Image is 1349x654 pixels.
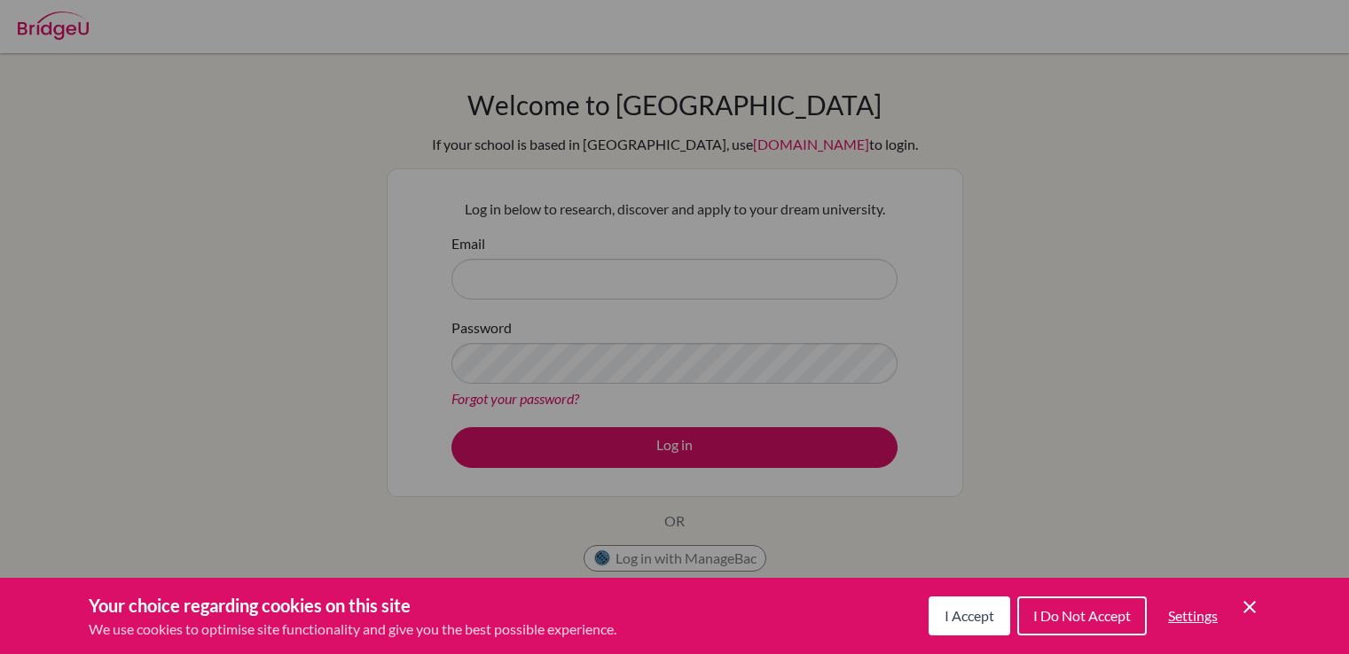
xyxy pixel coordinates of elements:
[945,607,994,624] span: I Accept
[89,592,616,619] h3: Your choice regarding cookies on this site
[929,596,1010,635] button: I Accept
[1154,598,1232,634] button: Settings
[1168,607,1218,624] span: Settings
[1239,596,1260,618] button: Save and close
[1017,596,1147,635] button: I Do Not Accept
[1033,607,1131,624] span: I Do Not Accept
[89,619,616,640] p: We use cookies to optimise site functionality and give you the best possible experience.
